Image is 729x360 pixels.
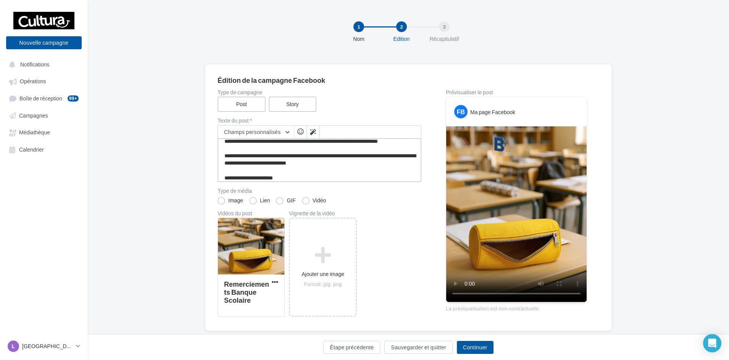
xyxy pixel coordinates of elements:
label: GIF [276,197,295,205]
a: Boîte de réception99+ [5,91,83,105]
div: 1 [353,21,364,32]
label: Post [218,97,266,112]
div: Edition [377,35,426,43]
label: Type de média [218,188,421,194]
label: Image [218,197,243,205]
span: Notifications [20,61,49,68]
span: Campagnes [19,112,48,119]
div: Open Intercom Messenger [703,334,721,352]
button: Champs personnalisés [218,126,294,139]
a: L [GEOGRAPHIC_DATA] [6,339,82,354]
div: Édition de la campagne Facebook [218,77,599,84]
div: 3 [439,21,450,32]
label: Type de campagne [218,90,421,95]
a: Calendrier [5,142,83,156]
a: Campagnes [5,108,83,122]
div: Remerciements Banque Scolaire [224,280,269,304]
div: 2 [396,21,407,32]
button: Sauvegarder et quitter [384,341,452,354]
label: Vidéo [302,197,326,205]
span: Boîte de réception [19,95,62,102]
div: 99+ [68,95,79,102]
label: Story [269,97,317,112]
span: Calendrier [19,146,44,153]
span: Médiathèque [19,129,50,136]
div: Nom [334,35,383,43]
div: Prévisualiser le post [446,90,587,95]
span: L [12,342,15,350]
div: La prévisualisation est non-contractuelle [446,302,587,312]
div: Ma page Facebook [470,108,515,116]
a: Médiathèque [5,125,83,139]
div: Vignette de la vidéo [289,211,357,216]
button: Nouvelle campagne [6,36,82,49]
p: [GEOGRAPHIC_DATA] [22,342,73,350]
span: Opérations [20,78,46,85]
span: Champs personnalisés [224,129,281,135]
div: Récapitulatif [420,35,469,43]
div: FB [454,105,468,118]
label: Texte du post * [218,118,421,123]
a: Opérations [5,74,83,88]
button: Étape précédente [323,341,380,354]
div: Vidéos du post [218,211,285,216]
label: Lien [249,197,270,205]
button: Notifications [5,57,80,71]
button: Continuer [457,341,494,354]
